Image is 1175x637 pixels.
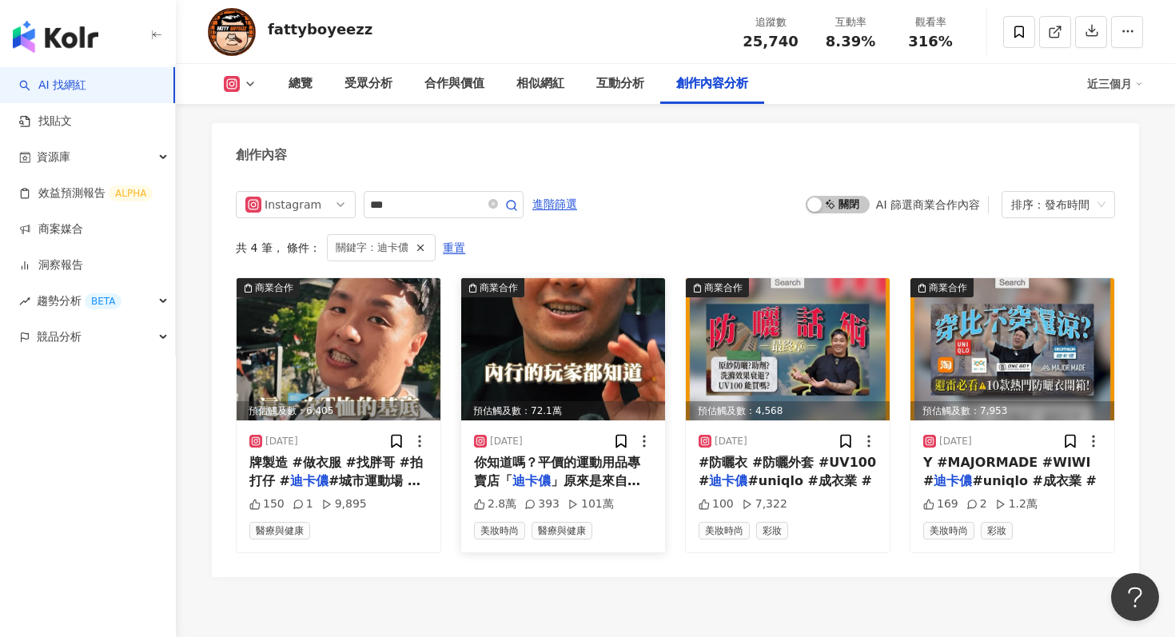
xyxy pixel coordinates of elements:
[237,401,440,421] div: 預估觸及數：6,405
[981,522,1013,539] span: 彩妝
[237,278,440,420] img: post-image
[268,19,372,39] div: fattyboyeezz
[699,455,876,488] span: #防曬衣 #防曬外套 #UV100 #
[686,401,890,421] div: 預估觸及數：4,568
[19,78,86,94] a: searchAI 找網紅
[699,496,734,512] div: 100
[910,278,1114,420] img: post-image
[461,278,665,420] img: post-image
[480,280,518,296] div: 商業合作
[524,496,560,512] div: 393
[474,455,640,488] span: 你知道嗎？平價的運動用品專賣店「
[742,496,787,512] div: 7,322
[709,473,747,488] mark: 迪卡儂
[289,74,313,94] div: 總覽
[236,234,1115,261] div: 共 4 筆 ， 條件：
[488,199,498,209] span: close-circle
[532,191,578,217] button: 進階篩選
[37,139,70,175] span: 資源庫
[743,33,798,50] span: 25,740
[910,278,1114,420] div: post-image商業合作預估觸及數：7,953
[876,198,980,211] div: AI 篩選商業合作內容
[934,473,972,488] mark: 迪卡儂
[900,14,961,30] div: 觀看率
[424,74,484,94] div: 合作與價值
[37,319,82,355] span: 競品分析
[474,473,645,560] span: 」原來是來自法國的「專家級運動龍頭」？ 這些平價的商品的開發，背後更是有著驚人的黑科技！ 你還以為
[532,192,577,217] span: 進階篩選
[19,185,153,201] a: 效益預測報告ALPHA
[820,14,881,30] div: 互動率
[756,522,788,539] span: 彩妝
[910,401,1114,421] div: 預估觸及數：7,953
[443,236,465,261] span: 重置
[265,192,317,217] div: Instagram
[474,522,525,539] span: 美妝時尚
[908,34,953,50] span: 316%
[939,435,972,448] div: [DATE]
[966,496,987,512] div: 2
[249,455,423,488] span: 牌製造 #做衣服 #找胖哥 #拍打仔 #
[686,278,890,420] img: post-image
[923,522,974,539] span: 美妝時尚
[236,146,287,164] div: 創作內容
[715,435,747,448] div: [DATE]
[488,197,498,213] span: close-circle
[1011,192,1091,217] div: 排序：發布時間
[290,473,329,488] mark: 迪卡儂
[516,74,564,94] div: 相似網紅
[972,473,1097,488] span: #uniqlo #成衣業 #
[474,496,516,512] div: 2.8萬
[512,473,551,488] mark: 迪卡儂
[676,74,748,94] div: 創作內容分析
[747,473,872,488] span: #uniqlo #成衣業 #
[923,496,958,512] div: 169
[704,280,743,296] div: 商業合作
[19,257,83,273] a: 洞察報告
[923,455,1090,488] span: Y #MAJORMADE #WIWI #
[995,496,1038,512] div: 1.2萬
[596,74,644,94] div: 互動分析
[568,496,614,512] div: 101萬
[255,280,293,296] div: 商業合作
[442,235,466,261] button: 重置
[686,278,890,420] div: post-image商業合作預估觸及數：4,568
[336,239,408,257] span: 關鍵字：迪卡儂
[249,522,310,539] span: 醫療與健康
[929,280,967,296] div: 商業合作
[293,496,313,512] div: 1
[13,21,98,53] img: logo
[19,296,30,307] span: rise
[490,435,523,448] div: [DATE]
[1087,71,1143,97] div: 近三個月
[740,14,801,30] div: 追蹤數
[461,278,665,420] div: post-image商業合作預估觸及數：72.1萬
[1111,573,1159,621] iframe: Help Scout Beacon - Open
[249,496,285,512] div: 150
[19,221,83,237] a: 商案媒合
[699,522,750,539] span: 美妝時尚
[826,34,875,50] span: 8.39%
[85,293,121,309] div: BETA
[532,522,592,539] span: 醫療與健康
[345,74,392,94] div: 受眾分析
[249,473,420,506] span: #城市運動場 #紡織業 #成衣業
[208,8,256,56] img: KOL Avatar
[321,496,367,512] div: 9,895
[19,113,72,129] a: 找貼文
[461,401,665,421] div: 預估觸及數：72.1萬
[265,435,298,448] div: [DATE]
[237,278,440,420] div: post-image商業合作預估觸及數：6,405
[37,283,121,319] span: 趨勢分析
